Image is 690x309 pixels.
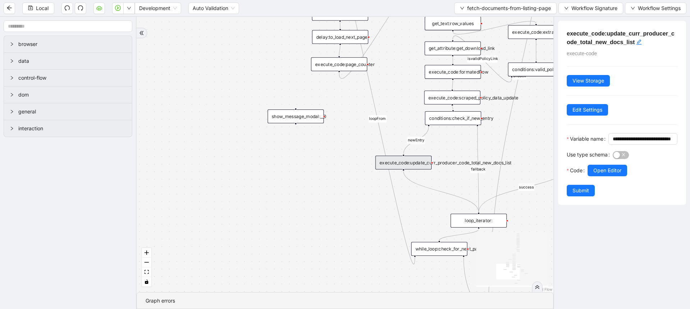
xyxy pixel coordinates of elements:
[312,7,368,21] div: click_element:click_go_to_next_btn
[61,3,73,14] button: undo
[36,4,49,12] span: Local
[75,3,86,14] button: redo
[142,248,151,258] button: zoom in
[404,127,429,154] g: Edge from conditions:check_if_new_entry to execute_code:update_curr_producer_code_total_new_docs_...
[508,25,564,39] div: execute_code:extracted_policy_number
[115,5,121,11] span: play-circle
[451,214,507,228] div: loop_iterator:
[18,108,126,116] span: general
[572,106,602,114] span: Edit Settings
[411,242,467,256] div: while_loop:check_for_next_page
[564,6,569,10] span: down
[112,3,124,14] button: play-circle
[4,53,132,69] div: data
[425,65,481,79] div: execute_code:formatedRow
[593,167,621,174] span: Open Editor
[18,91,126,99] span: dom
[460,6,464,10] span: down
[28,5,33,10] span: save
[18,74,126,82] span: control-flow
[93,3,105,14] button: cloud-server
[452,106,453,110] g: Edge from execute_code:scraped_policy_data_update to conditions:check_if_new_entry
[312,30,368,44] div: delay:to_load_next_page
[567,104,608,116] button: Edit Settings
[142,267,151,277] button: fit view
[558,3,623,14] button: downWorkflow Signature
[588,165,627,176] button: Open Editor
[142,258,151,267] button: zoom out
[452,80,453,89] g: Edge from execute_code:formatedRow to execute_code:scraped_policy_data_update
[78,5,83,11] span: redo
[339,45,340,56] g: Edge from delay:to_load_next_page to execute_code:page_counter
[10,109,14,114] span: right
[404,171,479,212] g: Edge from execute_code:update_curr_producer_code_total_new_docs_list to loop_iterator:
[193,3,235,14] span: Auto Validation
[424,91,480,105] div: execute_code:scraped_policy_data_update
[10,76,14,80] span: right
[22,3,54,14] button: saveLocal
[508,62,564,76] div: conditions:valid_policy_link
[10,93,14,97] span: right
[96,5,102,11] span: cloud-server
[4,3,15,14] button: arrow-left
[467,4,551,12] span: fetch-documents-from-listing-page
[4,86,132,103] div: dom
[425,111,481,125] div: conditions:check_if_new_entry
[146,297,544,305] div: Graph errors
[4,70,132,86] div: control-flow
[268,109,324,123] div: show_message_modal:__0
[4,103,132,120] div: general
[10,59,14,63] span: right
[425,41,481,55] div: get_attribute:get_download_link
[567,151,608,159] span: Use type schema
[18,57,126,65] span: data
[631,6,635,10] span: down
[18,40,126,48] span: browser
[425,17,481,31] div: get_text:row_values
[268,109,324,123] div: show_message_modal:__0plus-circle
[142,277,151,287] button: toggle interactivity
[10,42,14,46] span: right
[567,51,597,56] span: execute-code
[375,156,431,170] div: execute_code:update_curr_producer_code_total_new_docs_list
[6,5,12,11] span: arrow-left
[636,38,642,47] div: click to edit id
[311,57,367,71] div: execute_code:page_counter
[470,127,486,212] g: Edge from conditions:check_if_new_entry to loop_iterator:
[291,129,300,138] span: plus-circle
[4,120,132,137] div: interaction
[4,36,132,52] div: browser
[64,5,70,11] span: undo
[127,6,131,10] span: down
[10,126,14,131] span: right
[567,185,595,196] button: Submit
[625,3,686,14] button: downWorkflow Settings
[534,287,552,291] a: React Flow attribution
[439,229,479,240] g: Edge from loop_iterator: to while_loop:check_for_next_page
[570,167,583,174] span: Code
[453,21,536,34] g: Edge from get_text:row_values to execute_code:extracted_policy_number
[567,29,677,47] h5: execute_code:update_curr_producer_code_total_new_docs_list
[570,135,603,143] span: Variable name
[454,3,557,14] button: downfetch-documents-from-listing-page
[572,187,589,195] span: Submit
[567,75,610,86] button: View Storage
[535,285,540,290] span: double-right
[123,3,135,14] button: down
[18,125,126,132] span: interaction
[139,3,177,14] span: Development
[636,39,642,45] span: edit
[571,4,617,12] span: Workflow Signature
